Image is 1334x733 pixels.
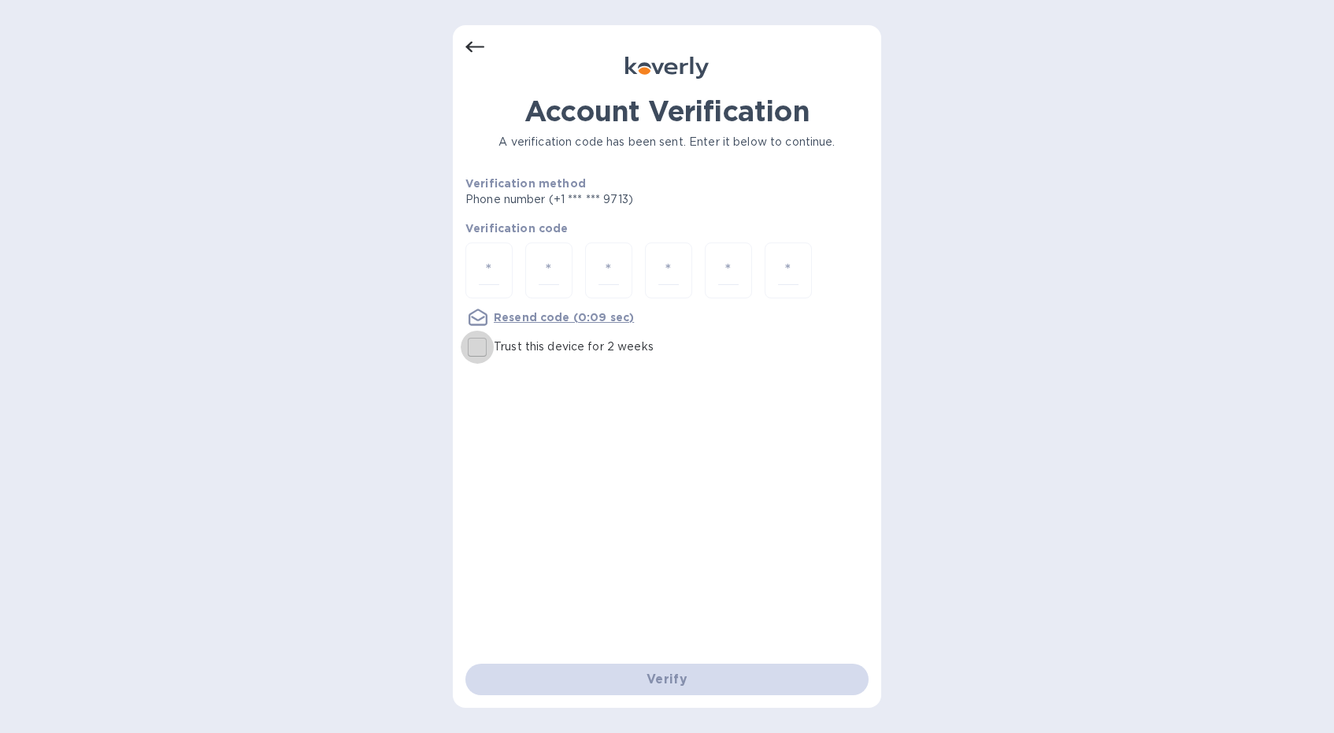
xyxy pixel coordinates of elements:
p: Verification code [465,220,869,236]
b: Verification method [465,177,586,190]
u: Resend code (0:09 sec) [494,311,634,324]
h1: Account Verification [465,94,869,128]
p: Phone number (+1 *** *** 9713) [465,191,754,208]
p: Trust this device for 2 weeks [494,339,654,355]
p: A verification code has been sent. Enter it below to continue. [465,134,869,150]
